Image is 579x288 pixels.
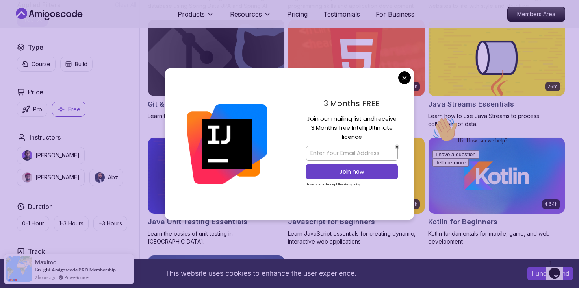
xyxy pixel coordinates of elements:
button: instructor img[PERSON_NAME] [17,169,85,186]
img: Java Unit Testing Essentials card [148,138,284,214]
p: [PERSON_NAME] [35,151,80,159]
h2: Kotlin for Beginners [428,216,497,227]
img: :wave: [3,3,28,28]
p: Pro [33,105,42,113]
p: Members Area [508,7,565,21]
a: Java Streams Essentials card26mJava Streams EssentialsLearn how to use Java Streams to process co... [428,19,565,128]
p: +3 Hours [98,220,122,227]
div: This website uses cookies to enhance the user experience. [6,265,516,282]
p: 0-1 Hour [22,220,44,227]
img: Kotlin for Beginners card [429,138,565,214]
img: HTML Essentials card [288,20,425,96]
span: 2 hours ago [35,274,56,281]
button: 1-3 Hours [54,216,89,231]
button: 0-1 Hour [17,216,49,231]
img: instructor img [22,150,32,161]
button: Course [17,57,56,72]
p: Learn how to use Java Streams to process collections of data. [428,112,565,128]
span: Hi! How can we help? [3,24,78,30]
div: 👋Hi! How can we help?I have a questionTell me more [3,3,145,53]
a: For Business [376,9,414,19]
a: Java Unit Testing Essentials card38mJava Unit Testing EssentialsLearn the basics of unit testing ... [148,137,285,246]
p: 1-3 Hours [59,220,84,227]
a: Kotlin for Beginners card4.64hKotlin for BeginnersKotlin fundamentals for mobile, game, and web d... [428,137,565,246]
a: Testimonials [323,9,360,19]
img: Java Streams Essentials card [429,20,565,96]
span: Maximo [35,259,57,266]
a: Pricing [287,9,308,19]
h2: Price [28,87,43,97]
button: instructor imgAbz [89,169,123,186]
button: Build [60,57,93,72]
p: Learn the fundamentals of Git and GitHub. [148,112,285,120]
p: Abz [108,174,118,181]
button: Tell me more [3,44,39,53]
p: Learn the basics of unit testing in [GEOGRAPHIC_DATA]. [148,230,285,246]
button: Resources [230,9,271,25]
a: Amigoscode PRO Membership [52,267,116,273]
a: Git & GitHub Fundamentals cardGit & GitHub FundamentalsLearn the fundamentals of Git and GitHub. [148,19,285,120]
img: instructor img [22,172,32,183]
p: Build [75,60,87,68]
h2: Java Streams Essentials [428,99,514,110]
a: ProveSource [64,274,89,281]
p: Products [178,9,205,19]
button: +3 Hours [93,216,127,231]
h2: Git & GitHub Fundamentals [148,99,241,110]
iframe: chat widget [546,257,571,280]
button: Pro [17,102,47,117]
button: Free [52,102,85,117]
button: Accept cookies [527,267,573,280]
p: Kotlin fundamentals for mobile, game, and web development [428,230,565,246]
iframe: chat widget [429,114,571,253]
p: Course [32,60,50,68]
h2: Track [28,247,45,256]
h2: Type [28,42,43,52]
button: instructor img[PERSON_NAME] [17,147,85,164]
img: instructor img [95,172,105,183]
img: provesource social proof notification image [6,256,32,282]
p: 26m [547,83,558,90]
span: Bought [35,266,51,273]
button: I have a question [3,36,50,44]
h2: Javascript for Beginners [288,216,375,227]
p: [PERSON_NAME] [35,174,80,181]
p: Learn JavaScript essentials for creating dynamic, interactive web applications [288,230,425,246]
h2: Java Unit Testing Essentials [148,216,247,227]
p: Free [68,105,80,113]
img: Git & GitHub Fundamentals card [148,20,284,96]
h2: Duration [28,202,53,211]
a: Members Area [507,7,565,22]
h2: Instructors [30,133,61,142]
p: Resources [230,9,262,19]
button: Products [178,9,214,25]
